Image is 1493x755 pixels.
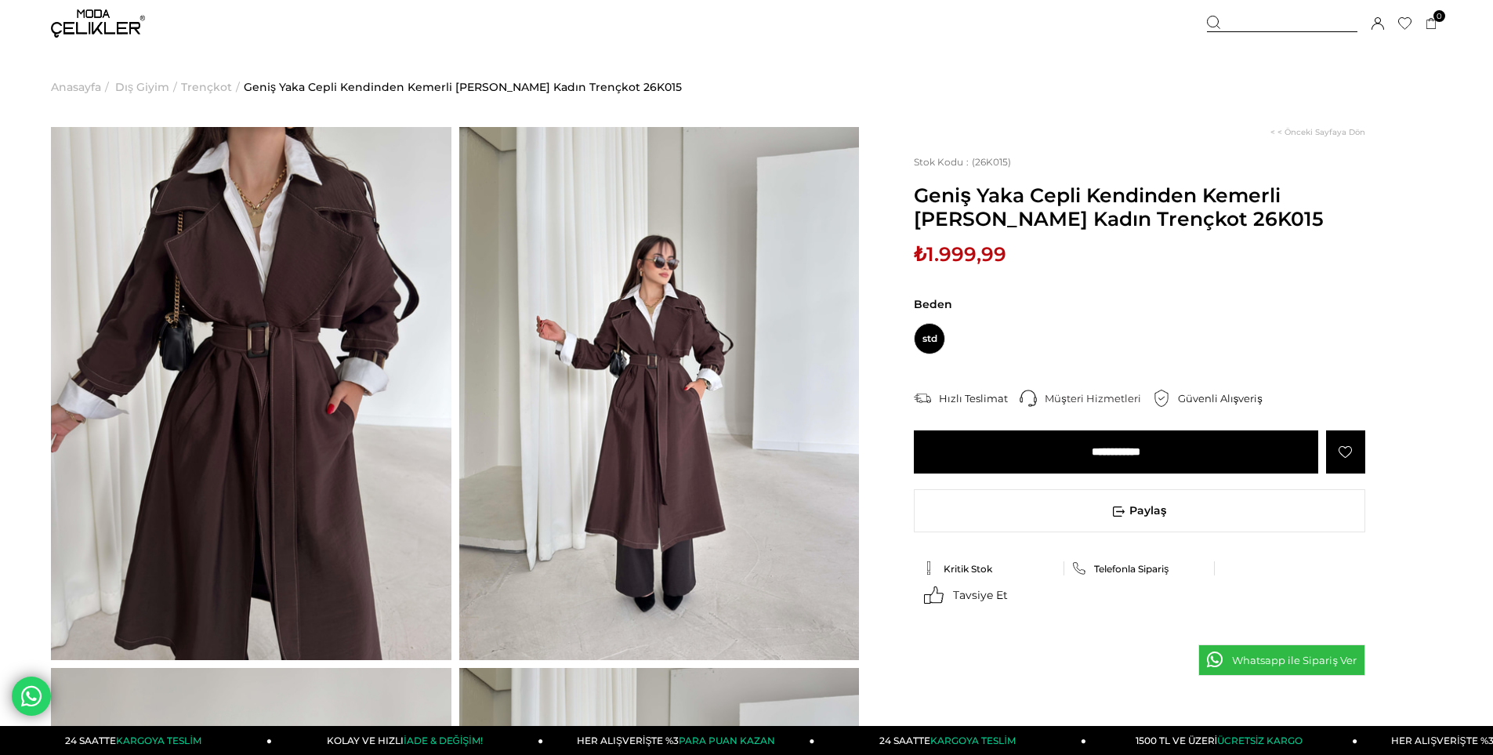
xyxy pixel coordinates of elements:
[51,47,101,127] a: Anasayfa
[244,47,682,127] a: Geniş Yaka Cepli Kendinden Kemerli [PERSON_NAME] Kadın Trençkot 26K015
[679,735,775,746] span: PARA PUAN KAZAN
[914,297,1365,311] span: Beden
[404,735,482,746] span: İADE & DEĞİŞİM!
[181,47,244,127] li: >
[1153,390,1170,407] img: security.png
[116,735,201,746] span: KARGOYA TESLİM
[459,127,860,660] img: Agnes trençkot 26K015
[914,323,945,354] span: std
[51,9,145,38] img: logo
[181,47,232,127] a: Trençkot
[1086,726,1357,755] a: 1500 TL VE ÜZERİÜCRETSİZ KARGO
[272,726,543,755] a: KOLAY VE HIZLIİADE & DEĞİŞİM!
[944,563,992,575] span: Kritik Stok
[914,156,1011,168] span: (26K015)
[939,391,1020,405] div: Hızlı Teslimat
[914,183,1365,230] span: Geniş Yaka Cepli Kendinden Kemerli [PERSON_NAME] Kadın Trençkot 26K015
[1045,391,1153,405] div: Müşteri Hizmetleri
[1178,391,1274,405] div: Güvenli Alışveriş
[922,561,1056,575] a: Kritik Stok
[1020,390,1037,407] img: call-center.png
[51,47,113,127] li: >
[914,156,972,168] span: Stok Kodu
[914,390,931,407] img: shipping.png
[930,735,1015,746] span: KARGOYA TESLİM
[1326,430,1365,474] a: Favorilere Ekle
[815,726,1086,755] a: 24 SAATTEKARGOYA TESLİM
[51,127,451,660] img: Agnes trençkot 26K015
[1198,644,1365,676] a: Whatsapp ile Sipariş Ver
[915,490,1364,532] span: Paylaş
[1094,563,1169,575] span: Telefonla Sipariş
[543,726,814,755] a: HER ALIŞVERİŞTE %3PARA PUAN KAZAN
[1217,735,1303,746] span: ÜCRETSİZ KARGO
[1,726,272,755] a: 24 SAATTEKARGOYA TESLİM
[1426,18,1437,30] a: 0
[115,47,169,127] a: Dış Giyim
[1072,561,1207,575] a: Telefonla Sipariş
[115,47,181,127] li: >
[953,588,1008,602] span: Tavsiye Et
[1433,10,1445,22] span: 0
[914,242,1006,266] span: ₺1.999,99
[1270,127,1365,137] a: < < Önceki Sayfaya Dön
